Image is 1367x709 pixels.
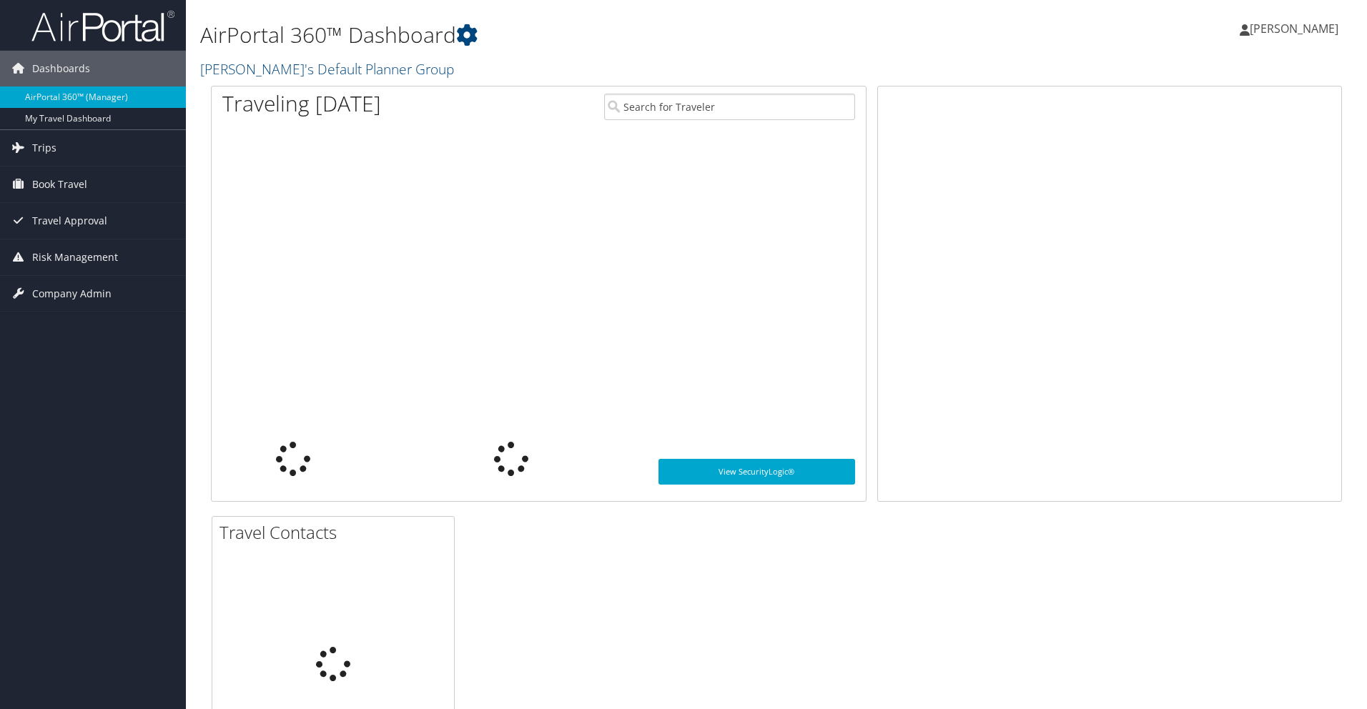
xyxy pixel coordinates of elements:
a: [PERSON_NAME]'s Default Planner Group [200,59,458,79]
input: Search for Traveler [604,94,855,120]
h1: Traveling [DATE] [222,89,381,119]
span: Company Admin [32,276,112,312]
span: Book Travel [32,167,87,202]
span: Dashboards [32,51,90,86]
h2: Travel Contacts [219,520,454,545]
a: View SecurityLogic® [658,459,855,485]
img: airportal-logo.png [31,9,174,43]
a: [PERSON_NAME] [1240,7,1353,50]
span: Trips [32,130,56,166]
span: Risk Management [32,239,118,275]
span: Travel Approval [32,203,107,239]
h1: AirPortal 360™ Dashboard [200,20,969,50]
span: [PERSON_NAME] [1250,21,1338,36]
